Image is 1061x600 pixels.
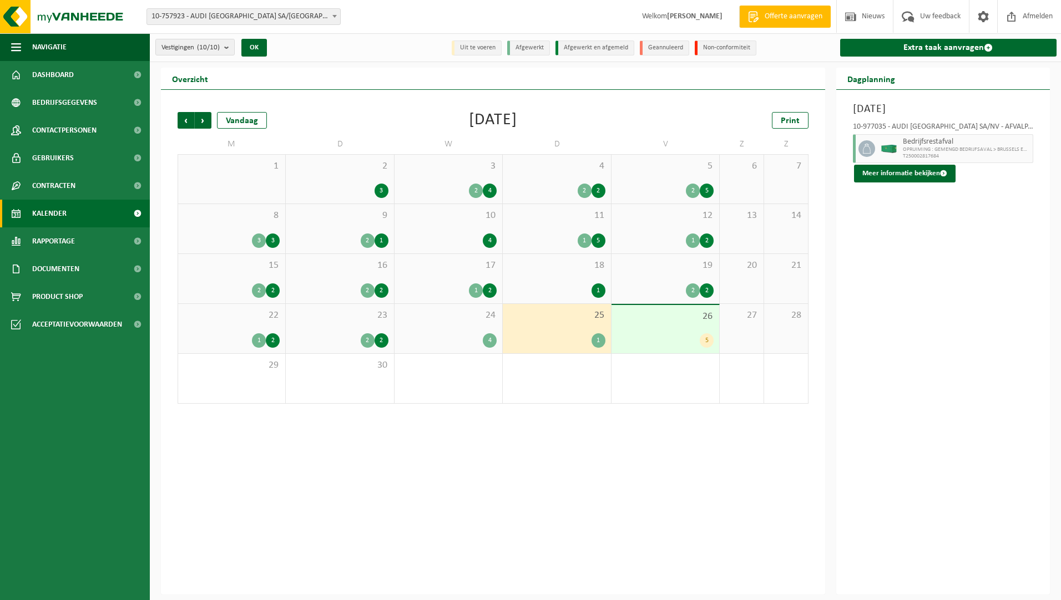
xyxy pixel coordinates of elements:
[184,210,280,222] span: 8
[32,89,97,116] span: Bedrijfsgegevens
[592,233,605,248] div: 5
[361,233,375,248] div: 2
[241,39,267,57] button: OK
[184,359,280,372] span: 29
[770,309,802,322] span: 28
[291,260,388,272] span: 16
[375,333,388,348] div: 2
[700,233,714,248] div: 2
[508,260,605,272] span: 18
[764,134,809,154] td: Z
[32,144,74,172] span: Gebruikers
[146,8,341,25] span: 10-757923 - AUDI BRUSSELS SA/NV - VORST
[469,184,483,198] div: 2
[853,101,1034,118] h3: [DATE]
[395,134,503,154] td: W
[700,184,714,198] div: 5
[483,333,497,348] div: 4
[266,233,280,248] div: 3
[483,184,497,198] div: 4
[266,283,280,298] div: 2
[903,138,1030,146] span: Bedrijfsrestafval
[686,184,700,198] div: 2
[508,210,605,222] span: 11
[252,283,266,298] div: 2
[578,233,592,248] div: 1
[617,160,714,172] span: 5
[161,68,219,89] h2: Overzicht
[32,172,75,200] span: Contracten
[725,160,758,172] span: 6
[592,283,605,298] div: 1
[155,39,235,55] button: Vestigingen(10/10)
[612,134,720,154] td: V
[375,283,388,298] div: 2
[686,233,700,248] div: 1
[725,309,758,322] span: 27
[178,134,286,154] td: M
[291,210,388,222] span: 9
[555,40,634,55] li: Afgewerkt en afgemeld
[32,61,74,89] span: Dashboard
[32,311,122,338] span: Acceptatievoorwaarden
[361,333,375,348] div: 2
[178,112,194,129] span: Vorige
[700,283,714,298] div: 2
[375,233,388,248] div: 1
[32,200,67,227] span: Kalender
[770,160,802,172] span: 7
[617,210,714,222] span: 12
[375,184,388,198] div: 3
[469,283,483,298] div: 1
[507,40,550,55] li: Afgewerkt
[217,112,267,129] div: Vandaag
[503,134,611,154] td: D
[700,333,714,348] div: 5
[469,112,517,129] div: [DATE]
[361,283,375,298] div: 2
[725,260,758,272] span: 20
[161,39,220,56] span: Vestigingen
[853,123,1034,134] div: 10-977035 - AUDI [GEOGRAPHIC_DATA] SA/NV - AFVALPARK AP – OPRUIMING EOP - VORST
[836,68,906,89] h2: Dagplanning
[725,210,758,222] span: 13
[252,233,266,248] div: 3
[147,9,340,24] span: 10-757923 - AUDI BRUSSELS SA/NV - VORST
[400,160,497,172] span: 3
[772,112,809,129] a: Print
[184,309,280,322] span: 22
[720,134,764,154] td: Z
[881,145,897,153] img: HK-XC-40-GN-00
[508,309,605,322] span: 25
[483,283,497,298] div: 2
[617,260,714,272] span: 19
[781,116,800,125] span: Print
[508,160,605,172] span: 4
[266,333,280,348] div: 2
[400,260,497,272] span: 17
[592,184,605,198] div: 2
[184,160,280,172] span: 1
[617,311,714,323] span: 26
[32,116,97,144] span: Contactpersonen
[32,255,79,283] span: Documenten
[286,134,394,154] td: D
[32,33,67,61] span: Navigatie
[592,333,605,348] div: 1
[578,184,592,198] div: 2
[32,227,75,255] span: Rapportage
[400,210,497,222] span: 10
[903,153,1030,160] span: T250002817684
[400,309,497,322] span: 24
[686,283,700,298] div: 2
[195,112,211,129] span: Volgende
[854,165,956,182] button: Meer informatie bekijken
[452,40,502,55] li: Uit te voeren
[32,283,83,311] span: Product Shop
[762,11,825,22] span: Offerte aanvragen
[840,39,1057,57] a: Extra taak aanvragen
[184,260,280,272] span: 15
[483,233,497,248] div: 4
[770,210,802,222] span: 14
[770,260,802,272] span: 21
